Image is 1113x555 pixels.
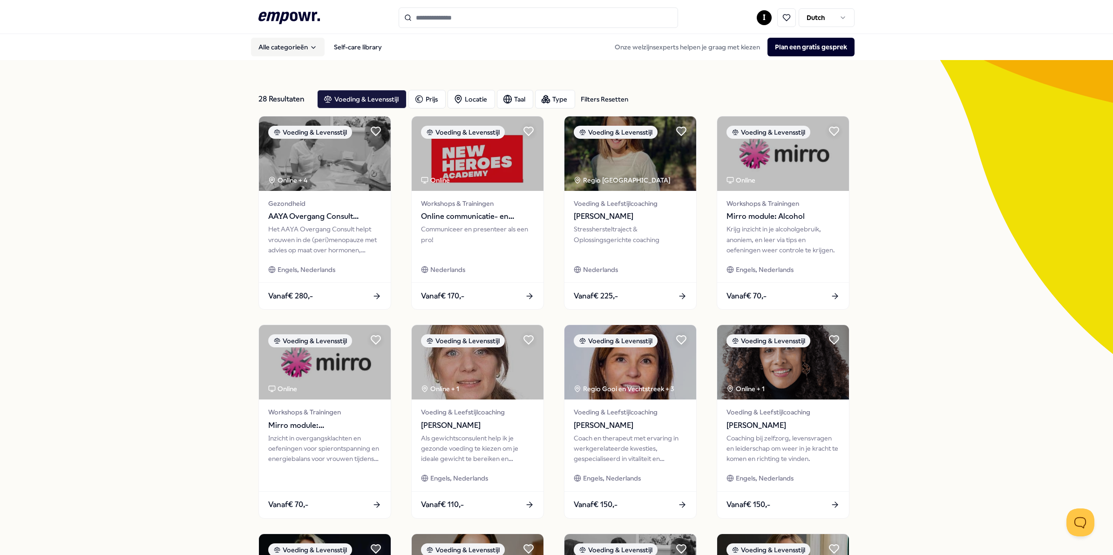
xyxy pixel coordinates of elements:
a: Self-care library [326,38,389,56]
a: package imageVoeding & LevensstijlOnline + 4GezondheidAAYA Overgang Consult GynaecoloogHet AAYA O... [258,116,391,310]
span: Vanaf € 70,- [726,290,767,302]
div: Krijg inzicht in je alcoholgebruik, anoniem, en leer via tips en oefeningen weer controle te krij... [726,224,840,255]
span: Workshops & Trainingen [421,198,534,209]
a: package imageVoeding & LevensstijlRegio [GEOGRAPHIC_DATA] Voeding & Leefstijlcoaching[PERSON_NAME... [564,116,697,310]
span: Voeding & Leefstijlcoaching [574,407,687,417]
div: Voeding & Levensstijl [726,126,810,139]
span: Vanaf € 280,- [268,290,313,302]
input: Search for products, categories or subcategories [399,7,678,28]
span: [PERSON_NAME] [726,420,840,432]
div: Online + 1 [421,384,459,394]
img: package image [412,116,543,191]
button: I [757,10,772,25]
div: Online + 1 [726,384,765,394]
button: Taal [497,90,533,108]
span: Vanaf € 70,- [268,499,308,511]
span: Engels, Nederlands [430,473,488,483]
span: Vanaf € 170,- [421,290,464,302]
div: Filters Resetten [581,94,628,104]
button: Voeding & Levensstijl [317,90,407,108]
div: Voeding & Levensstijl [574,334,658,347]
span: [PERSON_NAME] [574,210,687,223]
div: Online [726,175,755,185]
span: [PERSON_NAME] [421,420,534,432]
div: Regio Gooi en Vechtstreek + 3 [574,384,674,394]
span: Engels, Nederlands [583,473,641,483]
span: Vanaf € 225,- [574,290,618,302]
span: Mirro module: Alcohol [726,210,840,223]
div: Online [268,384,297,394]
span: AAYA Overgang Consult Gynaecoloog [268,210,381,223]
div: Online + 4 [268,175,307,185]
div: Voeding & Levensstijl [268,126,352,139]
div: Coach en therapeut met ervaring in werkgerelateerde kwesties, gespecialiseerd in vitaliteit en vo... [574,433,687,464]
span: Engels, Nederlands [736,264,794,275]
img: package image [564,116,696,191]
a: package imageVoeding & LevensstijlRegio Gooi en Vechtstreek + 3Voeding & Leefstijlcoaching[PERSON... [564,325,697,518]
img: package image [717,325,849,399]
img: package image [564,325,696,399]
span: Engels, Nederlands [278,264,335,275]
a: package imageVoeding & LevensstijlOnlineWorkshops & TrainingenMirro module: OvergangsklachtenInzi... [258,325,391,518]
button: Prijs [408,90,446,108]
div: Onze welzijnsexperts helpen je graag met kiezen [607,38,855,56]
div: Als gewichtsconsulent help ik je gezonde voeding te kiezen om je ideale gewicht te bereiken en be... [421,433,534,464]
span: Workshops & Trainingen [726,198,840,209]
img: package image [412,325,543,399]
span: [PERSON_NAME] [574,420,687,432]
div: 28 Resultaten [258,90,310,108]
div: Coaching bij zelfzorg, levensvragen en leiderschap om weer in je kracht te komen en richting te v... [726,433,840,464]
a: package imageVoeding & LevensstijlOnlineWorkshops & TrainingenMirro module: AlcoholKrijg inzicht ... [717,116,849,310]
img: package image [259,116,391,191]
span: Engels, Nederlands [736,473,794,483]
button: Locatie [448,90,495,108]
div: Het AAYA Overgang Consult helpt vrouwen in de (peri)menopauze met advies op maat over hormonen, m... [268,224,381,255]
div: Stresshersteltraject & Oplossingsgerichte coaching [574,224,687,255]
span: Vanaf € 110,- [421,499,464,511]
span: Nederlands [430,264,465,275]
div: Online [421,175,450,185]
div: Voeding & Levensstijl [726,334,810,347]
span: Nederlands [583,264,618,275]
a: package imageVoeding & LevensstijlOnline + 1Voeding & Leefstijlcoaching[PERSON_NAME]Als gewichtsc... [411,325,544,518]
a: package imageVoeding & LevensstijlOnline + 1Voeding & Leefstijlcoaching[PERSON_NAME]Coaching bij ... [717,325,849,518]
span: Online communicatie- en presentatietrainingen – New Heroes Academy [421,210,534,223]
div: Voeding & Levensstijl [421,334,505,347]
div: Regio [GEOGRAPHIC_DATA] [574,175,672,185]
span: Mirro module: Overgangsklachten [268,420,381,432]
button: Alle categorieën [251,38,325,56]
span: Voeding & Leefstijlcoaching [726,407,840,417]
span: Voeding & Leefstijlcoaching [574,198,687,209]
div: Voeding & Levensstijl [268,334,352,347]
div: Communiceer en presenteer als een pro! [421,224,534,255]
iframe: Help Scout Beacon - Open [1066,508,1094,536]
span: Vanaf € 150,- [574,499,618,511]
img: package image [717,116,849,191]
div: Voeding & Levensstijl [421,126,505,139]
button: Type [535,90,575,108]
span: Vanaf € 150,- [726,499,770,511]
span: Voeding & Leefstijlcoaching [421,407,534,417]
div: Inzicht in overgangsklachten en oefeningen voor spierontspanning en energiebalans voor vrouwen ti... [268,433,381,464]
div: Voeding & Levensstijl [574,126,658,139]
button: Plan een gratis gesprek [767,38,855,56]
span: Workshops & Trainingen [268,407,381,417]
nav: Main [251,38,389,56]
img: package image [259,325,391,399]
span: Gezondheid [268,198,381,209]
a: package imageVoeding & LevensstijlOnlineWorkshops & TrainingenOnline communicatie- en presentatie... [411,116,544,310]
